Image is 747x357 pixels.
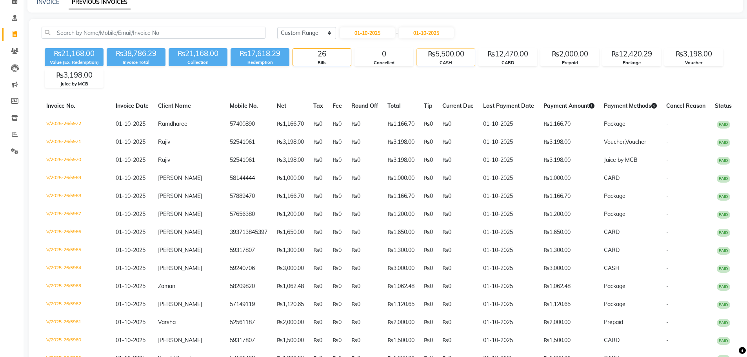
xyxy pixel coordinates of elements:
[438,332,478,350] td: ₨0
[717,301,730,309] span: PAID
[666,102,705,109] span: Cancel Reason
[45,59,104,66] div: Value (Ex. Redemption)
[383,295,419,314] td: ₨1,120.65
[42,277,111,295] td: V/2025-26/5963
[158,319,176,326] span: Varsha
[158,102,191,109] span: Client Name
[539,314,599,332] td: ₨2,000.00
[328,151,347,169] td: ₨0
[479,60,537,66] div: CARD
[383,169,419,187] td: ₨1,000.00
[225,277,272,295] td: 58209820
[666,210,669,217] span: -
[419,151,438,169] td: ₨0
[419,277,438,295] td: ₨0
[272,295,309,314] td: ₨1,120.65
[383,133,419,151] td: ₨3,198.00
[539,187,599,205] td: ₨1,166.70
[478,314,539,332] td: 01-10-2025
[309,205,328,223] td: ₨0
[328,223,347,241] td: ₨0
[313,102,323,109] span: Tax
[419,223,438,241] td: ₨0
[42,205,111,223] td: V/2025-26/5967
[625,138,646,145] span: Voucher
[328,259,347,277] td: ₨0
[42,133,111,151] td: V/2025-26/5971
[419,332,438,350] td: ₨0
[225,259,272,277] td: 59240706
[116,319,145,326] span: 01-10-2025
[396,29,398,37] span: -
[225,332,272,350] td: 59317807
[158,301,202,308] span: [PERSON_NAME]
[717,265,730,273] span: PAID
[272,187,309,205] td: ₨1,166.70
[42,187,111,205] td: V/2025-26/5968
[158,265,202,272] span: [PERSON_NAME]
[328,332,347,350] td: ₨0
[717,247,730,255] span: PAID
[272,133,309,151] td: ₨3,198.00
[478,259,539,277] td: 01-10-2025
[225,241,272,259] td: 59317807
[293,60,351,66] div: Bills
[225,151,272,169] td: 52541061
[309,295,328,314] td: ₨0
[116,192,145,199] span: 01-10-2025
[309,223,328,241] td: ₨0
[225,295,272,314] td: 57149119
[387,102,401,109] span: Total
[715,102,732,109] span: Status
[272,151,309,169] td: ₨3,198.00
[541,49,599,60] div: ₨2,000.00
[419,169,438,187] td: ₨0
[309,151,328,169] td: ₨0
[543,102,594,109] span: Payment Amount
[539,241,599,259] td: ₨1,300.00
[158,246,202,254] span: [PERSON_NAME]
[665,60,723,66] div: Voucher
[116,156,145,163] span: 01-10-2025
[293,49,351,60] div: 26
[383,115,419,133] td: ₨1,166.70
[272,115,309,133] td: ₨1,166.70
[478,133,539,151] td: 01-10-2025
[116,301,145,308] span: 01-10-2025
[442,102,474,109] span: Current Due
[169,59,227,66] div: Collection
[666,174,669,181] span: -
[383,223,419,241] td: ₨1,650.00
[272,169,309,187] td: ₨1,000.00
[328,295,347,314] td: ₨0
[539,151,599,169] td: ₨3,198.00
[478,187,539,205] td: 01-10-2025
[539,295,599,314] td: ₨1,120.65
[45,81,103,87] div: Juice by MCB
[42,314,111,332] td: V/2025-26/5961
[230,102,258,109] span: Mobile No.
[328,241,347,259] td: ₨0
[328,169,347,187] td: ₨0
[355,49,413,60] div: 0
[478,332,539,350] td: 01-10-2025
[666,319,669,326] span: -
[340,27,395,38] input: Start Date
[225,115,272,133] td: 57400890
[717,337,730,345] span: PAID
[383,187,419,205] td: ₨1,166.70
[438,295,478,314] td: ₨0
[539,332,599,350] td: ₨1,500.00
[116,138,145,145] span: 01-10-2025
[328,205,347,223] td: ₨0
[272,277,309,295] td: ₨1,062.48
[717,139,730,147] span: PAID
[347,277,383,295] td: ₨0
[419,187,438,205] td: ₨0
[347,295,383,314] td: ₨0
[478,241,539,259] td: 01-10-2025
[328,314,347,332] td: ₨0
[309,332,328,350] td: ₨0
[272,223,309,241] td: ₨1,650.00
[351,102,378,109] span: Round Off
